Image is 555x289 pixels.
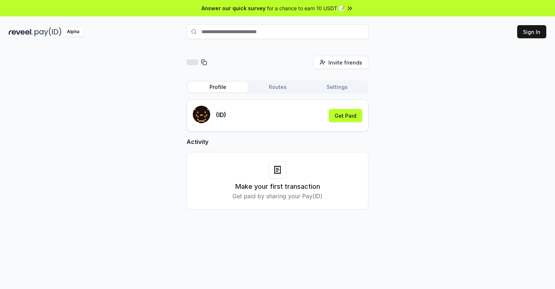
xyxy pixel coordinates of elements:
span: for a chance to earn 10 USDT 📝 [267,4,345,12]
button: Routes [248,82,307,92]
p: (ID) [216,110,226,119]
p: Get paid by sharing your Pay(ID) [232,192,323,200]
img: reveel_dark [9,27,33,36]
h2: Activity [187,137,368,146]
button: Get Paid [329,109,362,122]
button: Invite friends [314,56,368,69]
h3: Make your first transaction [235,181,320,192]
span: Answer our quick survey [201,4,265,12]
div: Alpha [63,27,83,36]
img: pay_id [35,27,61,36]
button: Profile [188,82,248,92]
span: Invite friends [328,59,362,66]
button: Settings [307,82,367,92]
button: Sign In [517,25,546,38]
